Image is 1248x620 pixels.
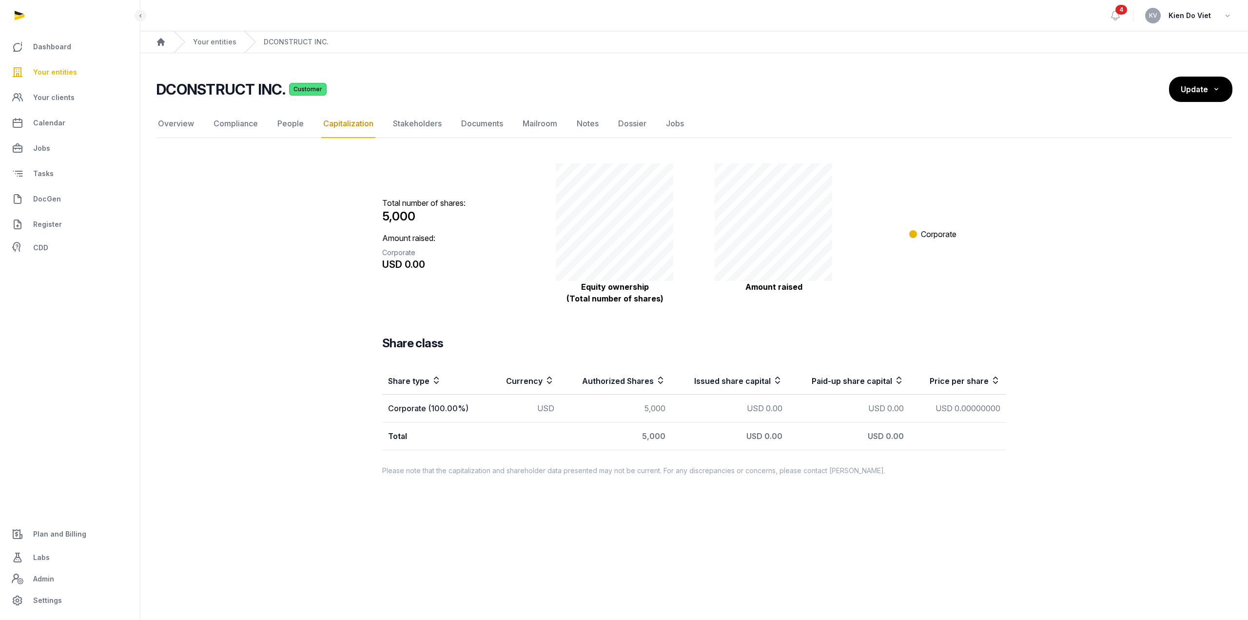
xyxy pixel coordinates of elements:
th: Issued share capital [671,367,788,395]
a: Documents [459,110,505,138]
th: Share type [382,367,490,395]
span: CDD [33,242,48,254]
a: Dashboard [8,35,132,59]
td: USD 0.00000000 [910,395,1006,422]
a: Overview [156,110,196,138]
a: Notes [575,110,601,138]
th: Price per share [910,367,1006,395]
a: People [275,110,306,138]
span: Register [33,219,62,230]
span: Your clients [33,92,75,103]
a: Calendar [8,111,132,135]
a: Jobs [664,110,686,138]
h2: DCONSTRUCT INC. [156,80,285,98]
li: Corporate [909,228,956,240]
a: Stakeholders [391,110,444,138]
span: Labs [33,552,50,563]
span: Admin [33,573,54,585]
th: Authorized Shares [560,367,671,395]
button: Update [1169,77,1232,102]
span: KV [1149,13,1157,19]
p: Equity ownership (Total number of shares) [556,281,674,304]
td: USD 0.00 [788,395,910,422]
a: DocGen [8,187,132,211]
span: Update [1181,84,1208,94]
button: KV [1145,8,1161,23]
span: 5,000 [382,209,415,223]
div: USD 0.00 [382,258,529,271]
a: CDD [8,238,132,258]
a: Your entities [8,60,132,84]
span: Settings [33,595,62,606]
p: Amount raised: [382,232,529,271]
th: Paid-up share capital [788,367,910,395]
span: Plan and Billing [33,528,86,540]
td: 5,000 [560,422,671,450]
a: DCONSTRUCT INC. [264,37,329,47]
div: Corporate (100.00%) [388,402,484,414]
td: USD [490,395,560,422]
a: Register [8,213,132,236]
td: USD 0.00 [671,395,788,422]
p: Amount raised [715,281,833,293]
span: Tasks [33,168,54,180]
span: Your entities [33,66,77,78]
a: Plan and Billing [8,522,132,546]
td: Total [382,422,560,450]
th: Currency [490,367,560,395]
a: Compliance [212,110,260,138]
a: Admin [8,569,132,589]
a: Jobs [8,137,132,160]
span: Calendar [33,117,65,129]
span: 4 [1115,5,1127,15]
span: Dashboard [33,41,71,53]
div: USD 0.00 [677,430,782,442]
p: Total number of shares: [382,197,529,224]
a: Capitalization [321,110,375,138]
span: Kien Do Viet [1169,10,1211,21]
div: USD 0.00 [794,430,904,442]
p: Please note that the capitalization and shareholder data presented may not be current. For any di... [382,466,1006,476]
nav: Tabs [156,110,1232,138]
div: Corporate [382,248,529,258]
span: Jobs [33,142,50,154]
span: DocGen [33,193,61,205]
a: Dossier [616,110,648,138]
td: 5,000 [560,395,671,422]
nav: Breadcrumb [140,31,1248,53]
a: Settings [8,589,132,612]
a: Your clients [8,86,132,109]
a: Mailroom [521,110,559,138]
a: Tasks [8,162,132,185]
a: Labs [8,546,132,569]
span: Customer [289,83,327,96]
a: Your entities [193,37,236,47]
h3: Share class [382,336,443,351]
